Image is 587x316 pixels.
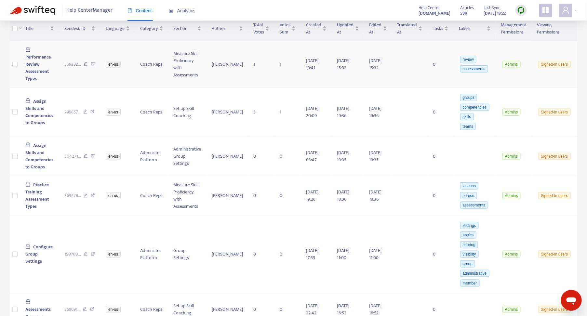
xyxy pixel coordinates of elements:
[25,182,31,187] span: lock
[301,16,332,41] th: Created At
[64,192,81,199] span: 369278 ...
[538,153,570,160] span: Signed-in users
[20,16,59,41] th: Title
[369,247,382,261] span: [DATE] 11:00
[460,280,480,287] span: member
[274,137,301,176] td: 0
[306,105,318,119] span: [DATE] 20:09
[428,41,454,88] td: 0
[369,149,382,164] span: [DATE] 19:35
[135,88,168,137] td: Coach Reps
[337,21,354,36] span: Updated At
[25,98,31,103] span: lock
[306,149,318,164] span: [DATE] 03:47
[502,61,521,68] span: Admins
[64,109,81,116] span: 299857 ...
[106,251,121,258] span: en-us
[253,21,264,36] span: Total Votes
[502,153,521,160] span: Admins
[460,251,479,258] span: visibility
[306,21,321,36] span: Created At
[207,16,248,41] th: Author
[502,192,521,199] span: Admins
[106,61,121,68] span: en-us
[454,16,496,41] th: Labels
[25,53,51,82] span: Performance Review Assessment Types
[332,16,364,41] th: Updated At
[25,244,31,249] span: lock
[280,21,290,36] span: Votes Sum
[428,176,454,216] td: 0
[25,142,31,148] span: lock
[168,216,207,294] td: Group Settings
[392,16,428,41] th: Translated At
[19,26,23,30] span: down
[433,25,443,32] span: Tasks
[25,299,31,304] span: lock
[460,222,479,229] span: settings
[484,10,506,17] strong: [DATE] 18:22
[562,6,570,14] span: user
[459,25,486,32] span: Labels
[460,123,476,130] span: teams
[364,16,392,41] th: Edited At
[207,216,248,294] td: [PERSON_NAME]
[369,105,382,119] span: [DATE] 19:36
[106,109,121,116] span: en-us
[64,61,81,68] span: 369282 ...
[248,176,274,216] td: 0
[538,192,570,199] span: Signed-in users
[67,4,113,17] span: Help Center Manager
[25,142,53,171] span: Assign Skills and Competencies to Groups
[460,192,477,199] span: course
[212,25,238,32] span: Author
[274,41,301,88] td: 1
[64,251,81,258] span: 190780 ...
[274,88,301,137] td: 1
[106,153,121,160] span: en-us
[419,10,450,17] strong: [DOMAIN_NAME]
[337,247,349,261] span: [DATE] 11:00
[207,176,248,216] td: [PERSON_NAME]
[460,241,478,248] span: sharing
[460,202,488,209] span: assessments
[106,192,121,199] span: en-us
[502,251,521,258] span: Admins
[460,113,474,120] span: skills
[337,57,349,72] span: [DATE] 15:32
[127,8,132,13] span: book
[140,25,158,32] span: Category
[168,137,207,176] td: Administrative Group Settings
[419,9,450,17] a: [DOMAIN_NAME]
[25,47,31,52] span: lock
[168,16,207,41] th: Section
[135,16,168,41] th: Category
[248,41,274,88] td: 1
[59,16,101,41] th: Zendesk ID
[460,231,476,239] span: basics
[532,16,577,41] th: Viewing Permissions
[207,88,248,137] td: [PERSON_NAME]
[538,306,570,313] span: Signed-in users
[25,243,53,265] span: Configure Group Settings
[428,137,454,176] td: 0
[460,182,479,190] span: lessons
[10,6,55,15] img: Swifteq
[460,94,477,101] span: groups
[135,41,168,88] td: Coach Reps
[397,21,417,36] span: Translated At
[127,8,152,13] span: Content
[274,176,301,216] td: 0
[460,10,467,17] strong: 598
[502,306,521,313] span: Admins
[25,25,49,32] span: Title
[306,247,318,261] span: [DATE] 17:55
[538,109,570,116] span: Signed-in users
[135,216,168,294] td: Administer Platform
[460,104,489,111] span: competencies
[538,61,570,68] span: Signed-in users
[337,149,349,164] span: [DATE] 19:35
[106,25,125,32] span: Language
[337,188,349,203] span: [DATE] 18:36
[25,181,49,210] span: Practice Training Assessment Types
